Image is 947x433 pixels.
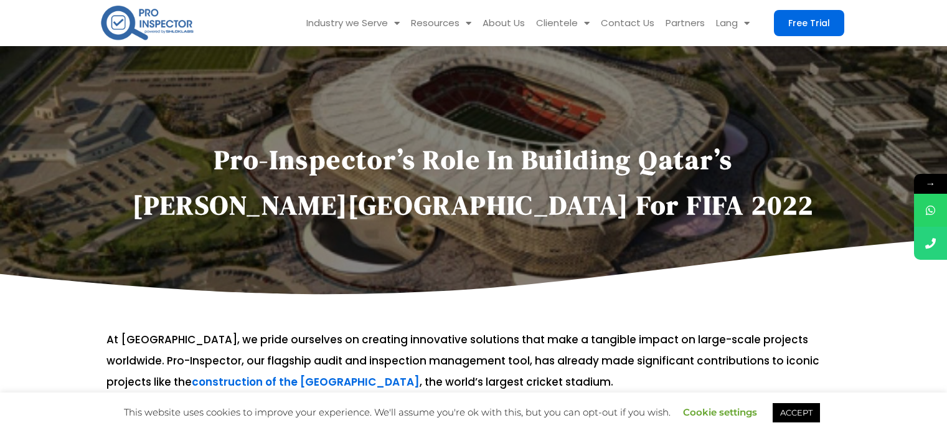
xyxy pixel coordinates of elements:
[124,406,823,418] span: This website uses cookies to improve your experience. We'll assume you're ok with this, but you c...
[773,403,820,422] a: ACCEPT
[788,19,830,27] span: Free Trial
[914,174,947,194] span: →
[683,406,757,418] a: Cookie settings
[100,3,195,42] img: pro-inspector-logo
[774,10,844,36] a: Free Trial
[106,329,841,393] p: At [GEOGRAPHIC_DATA], we pride ourselves on creating innovative solutions that make a tangible im...
[106,136,841,227] h1: Pro-Inspector’s Role in Building Qatar’s [PERSON_NAME][GEOGRAPHIC_DATA] for FIFA 2022
[192,374,420,389] a: construction of the [GEOGRAPHIC_DATA]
